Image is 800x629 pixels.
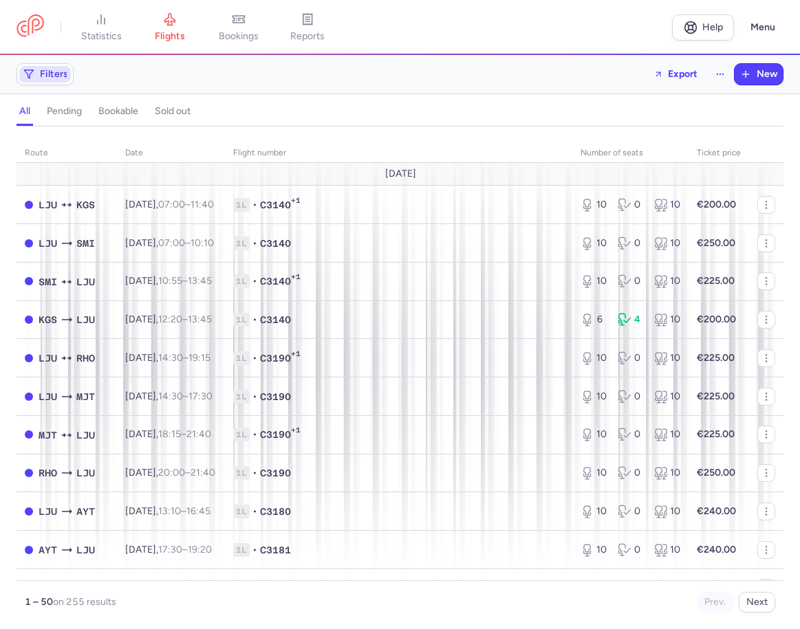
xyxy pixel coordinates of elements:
[260,236,291,250] span: C3140
[17,64,73,85] button: Filters
[39,542,57,558] span: AYT
[158,390,213,402] span: –
[233,351,250,365] span: 1L
[252,351,257,365] span: •
[158,428,181,440] time: 18:15
[125,467,215,478] span: [DATE],
[158,199,185,210] time: 07:00
[188,390,213,402] time: 17:30
[158,467,185,478] time: 20:00
[291,196,301,210] span: +1
[39,236,57,251] span: LJU
[645,63,706,85] button: Export
[581,236,607,250] div: 10
[76,542,95,558] span: LJU
[689,143,749,164] th: Ticket price
[735,64,783,85] button: New
[697,592,733,613] button: Prev.
[158,544,182,555] time: 17:30
[581,428,607,441] div: 10
[618,428,644,441] div: 0
[117,143,225,164] th: date
[697,505,736,517] strong: €240.00
[654,236,680,250] div: 10
[618,198,644,212] div: 0
[39,351,57,366] span: LJU
[291,349,301,363] span: +1
[654,274,680,288] div: 10
[618,313,644,327] div: 4
[618,236,644,250] div: 0
[233,505,250,518] span: 1L
[39,504,57,519] span: LJU
[136,12,204,43] a: flights
[158,313,182,325] time: 12:20
[385,168,415,179] span: [DATE]
[158,505,210,517] span: –
[39,428,57,443] span: MJT
[581,390,607,404] div: 10
[260,390,291,404] span: C3190
[225,143,572,164] th: Flight number
[125,505,210,517] span: [DATE],
[98,105,138,118] h4: bookable
[654,351,680,365] div: 10
[158,544,212,555] span: –
[233,428,250,441] span: 1L
[654,428,680,441] div: 10
[76,465,95,481] span: LJU
[702,22,723,32] span: Help
[191,199,214,210] time: 11:40
[581,274,607,288] div: 10
[158,467,215,478] span: –
[233,543,250,557] span: 1L
[252,236,257,250] span: •
[618,390,644,404] div: 0
[67,12,136,43] a: statistics
[158,199,214,210] span: –
[697,237,735,249] strong: €250.00
[757,69,777,80] span: New
[697,544,736,555] strong: €240.00
[654,466,680,480] div: 10
[618,466,644,480] div: 0
[125,544,212,555] span: [DATE],
[125,352,210,364] span: [DATE],
[158,505,181,517] time: 13:10
[125,390,213,402] span: [DATE],
[260,543,291,557] span: C3181
[252,543,257,557] span: •
[76,351,95,366] span: RHO
[76,428,95,443] span: LJU
[188,544,212,555] time: 19:20
[697,390,735,402] strong: €225.00
[739,592,775,613] button: Next
[188,352,210,364] time: 19:15
[654,390,680,404] div: 10
[654,313,680,327] div: 10
[618,351,644,365] div: 0
[158,352,183,364] time: 14:30
[186,428,211,440] time: 21:40
[233,313,250,327] span: 1L
[39,389,57,404] span: LJU
[219,30,259,43] span: bookings
[155,30,185,43] span: flights
[39,465,57,481] span: RHO
[742,14,783,41] button: Menu
[125,313,212,325] span: [DATE],
[581,351,607,365] div: 10
[260,274,291,288] span: C3140
[697,467,735,478] strong: €250.00
[76,389,95,404] span: MJT
[252,466,257,480] span: •
[158,390,183,402] time: 14:30
[39,312,57,327] span: KGS
[158,352,210,364] span: –
[191,237,214,249] time: 10:10
[76,236,95,251] span: SMI
[291,272,301,286] span: +1
[252,274,257,288] span: •
[233,236,250,250] span: 1L
[581,543,607,557] div: 10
